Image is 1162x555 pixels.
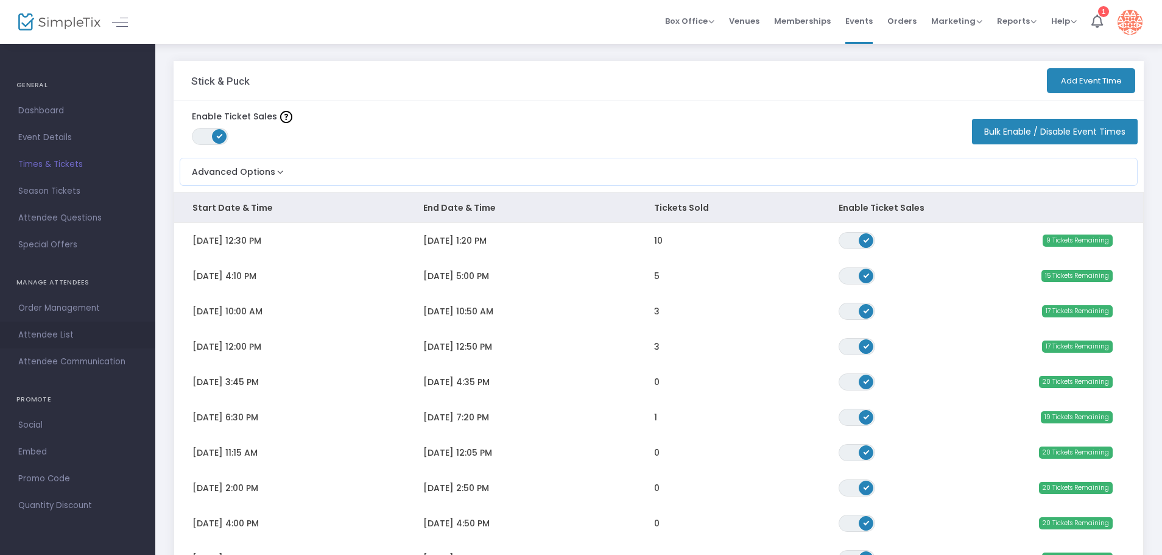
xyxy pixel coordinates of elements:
[654,376,660,388] span: 0
[654,341,660,353] span: 3
[180,158,286,179] button: Advanced Options
[174,193,405,223] th: Start Date & Time
[1041,270,1113,282] span: 15 Tickets Remaining
[654,411,657,423] span: 1
[654,235,663,247] span: 10
[191,75,250,87] h3: Stick & Puck
[1098,6,1109,17] div: 1
[1051,15,1077,27] span: Help
[654,447,660,459] span: 0
[192,482,258,494] span: [DATE] 2:00 PM
[820,193,959,223] th: Enable Ticket Sales
[405,193,636,223] th: End Date & Time
[217,133,223,139] span: ON
[1039,482,1113,494] span: 20 Tickets Remaining
[1039,517,1113,529] span: 20 Tickets Remaining
[192,305,262,317] span: [DATE] 10:00 AM
[16,270,139,295] h4: MANAGE ATTENDEES
[863,484,869,490] span: ON
[423,517,490,529] span: [DATE] 4:50 PM
[280,111,292,123] img: question-mark
[18,354,137,370] span: Attendee Communication
[423,447,492,459] span: [DATE] 12:05 PM
[18,183,137,199] span: Season Tickets
[18,300,137,316] span: Order Management
[654,517,660,529] span: 0
[18,237,137,253] span: Special Offers
[192,376,259,388] span: [DATE] 3:45 PM
[665,15,714,27] span: Box Office
[18,498,137,514] span: Quantity Discount
[18,103,137,119] span: Dashboard
[931,15,982,27] span: Marketing
[1039,376,1113,388] span: 20 Tickets Remaining
[18,327,137,343] span: Attendee List
[423,411,489,423] span: [DATE] 7:20 PM
[16,387,139,412] h4: PROMOTE
[1043,235,1113,247] span: 9 Tickets Remaining
[423,235,487,247] span: [DATE] 1:20 PM
[729,5,759,37] span: Venues
[1039,447,1113,459] span: 20 Tickets Remaining
[863,448,869,454] span: ON
[423,305,493,317] span: [DATE] 10:50 AM
[192,235,261,247] span: [DATE] 12:30 PM
[887,5,917,37] span: Orders
[1042,305,1113,317] span: 17 Tickets Remaining
[1047,68,1135,93] button: Add Event Time
[192,110,292,123] label: Enable Ticket Sales
[423,270,489,282] span: [DATE] 5:00 PM
[18,157,137,172] span: Times & Tickets
[18,210,137,226] span: Attendee Questions
[192,270,256,282] span: [DATE] 4:10 PM
[192,411,258,423] span: [DATE] 6:30 PM
[423,341,492,353] span: [DATE] 12:50 PM
[636,193,820,223] th: Tickets Sold
[997,15,1037,27] span: Reports
[654,270,660,282] span: 5
[18,130,137,146] span: Event Details
[192,341,261,353] span: [DATE] 12:00 PM
[863,342,869,348] span: ON
[1042,341,1113,353] span: 17 Tickets Remaining
[18,417,137,433] span: Social
[192,447,258,459] span: [DATE] 11:15 AM
[845,5,873,37] span: Events
[18,471,137,487] span: Promo Code
[774,5,831,37] span: Memberships
[1041,411,1113,423] span: 19 Tickets Remaining
[654,482,660,494] span: 0
[654,305,660,317] span: 3
[423,376,490,388] span: [DATE] 4:35 PM
[863,378,869,384] span: ON
[16,73,139,97] h4: GENERAL
[863,413,869,419] span: ON
[192,517,259,529] span: [DATE] 4:00 PM
[863,272,869,278] span: ON
[972,119,1138,144] button: Bulk Enable / Disable Event Times
[863,519,869,525] span: ON
[18,444,137,460] span: Embed
[863,236,869,242] span: ON
[423,482,489,494] span: [DATE] 2:50 PM
[863,307,869,313] span: ON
